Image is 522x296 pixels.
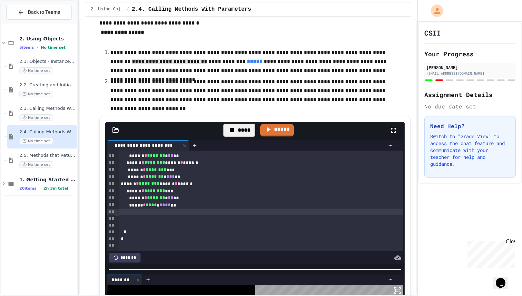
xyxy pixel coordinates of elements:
[493,268,515,289] iframe: chat widget
[19,91,53,97] span: No time set
[19,161,53,168] span: No time set
[465,238,515,268] iframe: chat widget
[424,28,441,38] h1: CSII
[132,5,251,13] span: 2.4. Calling Methods With Parameters
[430,122,510,130] h3: Need Help?
[39,185,41,191] span: •
[127,7,129,12] span: /
[19,106,76,112] span: 2.3. Calling Methods Without Parameters
[19,82,76,88] span: 2.2. Creating and Initializing Objects: Constructors
[19,67,53,74] span: No time set
[426,64,514,70] div: [PERSON_NAME]
[430,133,510,168] p: Switch to "Grade View" to access the chat feature and communicate with your teacher for help and ...
[19,129,76,135] span: 2.4. Calling Methods With Parameters
[424,3,445,19] div: My Account
[3,3,48,44] div: Chat with us now!Close
[19,138,53,144] span: No time set
[424,102,516,111] div: No due date set
[19,45,34,50] span: 5 items
[426,71,514,76] div: [EMAIL_ADDRESS][DOMAIN_NAME]
[28,9,60,16] span: Back to Teams
[19,36,76,42] span: 2. Using Objects
[19,186,37,191] span: 20 items
[6,5,72,20] button: Back to Teams
[19,176,76,183] span: 1. Getting Started and Primitive Types
[19,153,76,159] span: 2.5. Methods that Return Values
[424,49,516,59] h2: Your Progress
[19,59,76,65] span: 2.1. Objects - Instances of Classes
[37,45,38,50] span: •
[41,45,66,50] span: No time set
[424,90,516,99] h2: Assignment Details
[43,186,68,191] span: 2h 3m total
[91,7,124,12] span: 2. Using Objects
[19,114,53,121] span: No time set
